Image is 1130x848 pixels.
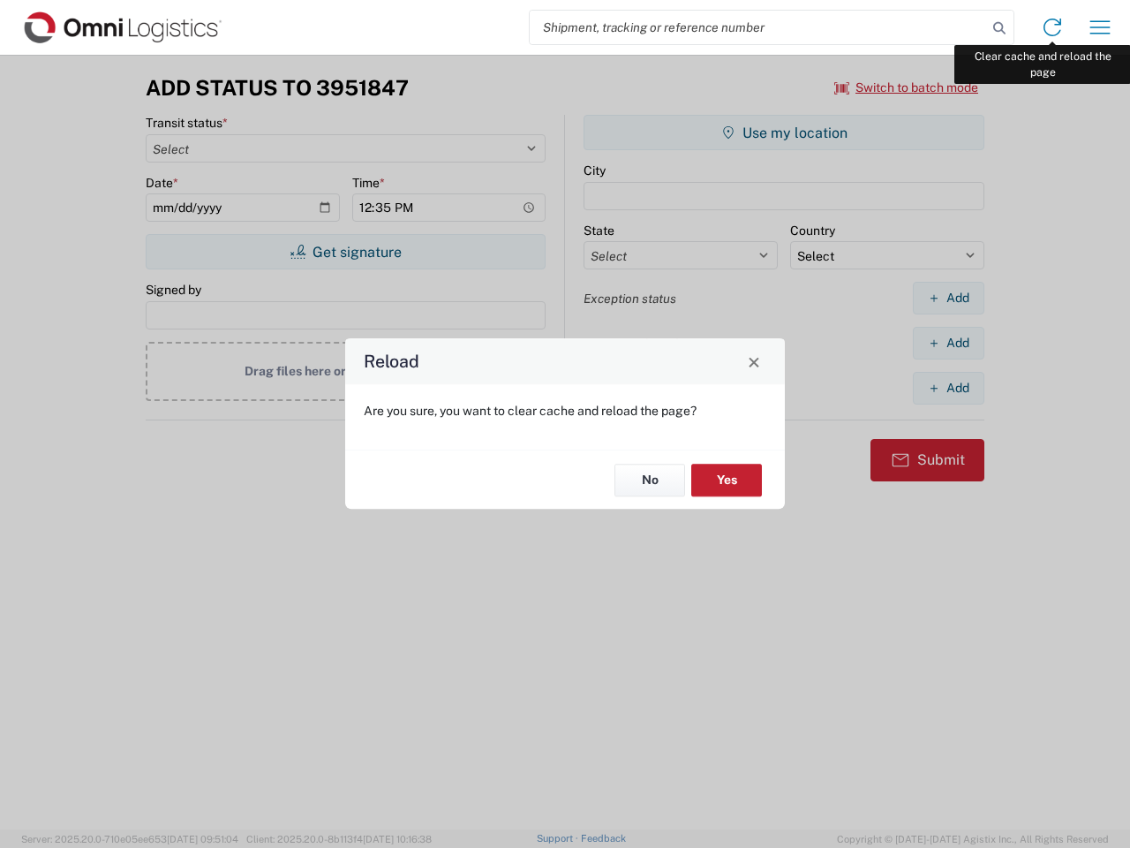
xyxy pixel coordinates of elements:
p: Are you sure, you want to clear cache and reload the page? [364,403,766,419]
button: Close [742,349,766,374]
input: Shipment, tracking or reference number [530,11,987,44]
h4: Reload [364,349,419,375]
button: No [614,464,685,496]
button: Yes [691,464,762,496]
